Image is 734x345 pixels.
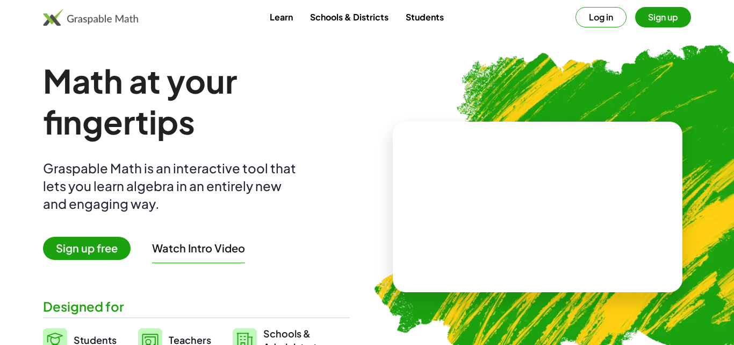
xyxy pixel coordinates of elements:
[635,7,691,27] button: Sign up
[43,60,350,142] h1: Math at your fingertips
[43,159,301,213] div: Graspable Math is an interactive tool that lets you learn algebra in an entirely new and engaging...
[301,7,397,27] a: Schools & Districts
[261,7,301,27] a: Learn
[397,7,452,27] a: Students
[43,237,131,260] span: Sign up free
[457,167,618,248] video: What is this? This is dynamic math notation. Dynamic math notation plays a central role in how Gr...
[43,298,350,315] div: Designed for
[575,7,627,27] button: Log in
[152,241,245,255] button: Watch Intro Video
